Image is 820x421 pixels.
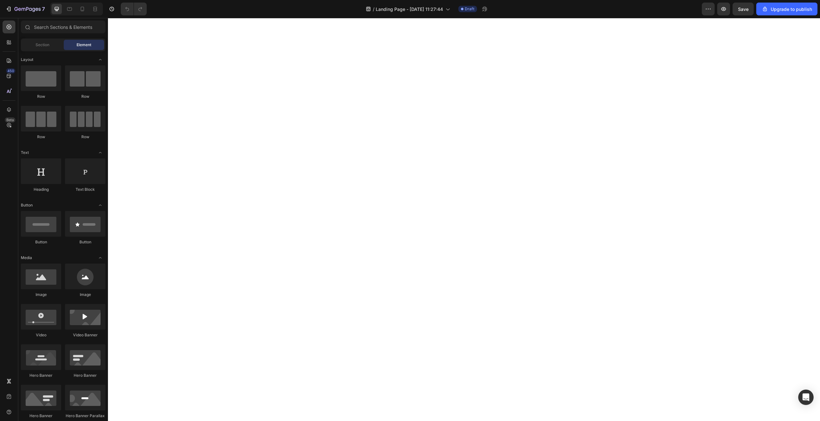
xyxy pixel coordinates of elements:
div: Heading [21,187,61,192]
span: Section [36,42,49,48]
div: Row [65,134,105,140]
span: Save [738,6,749,12]
span: Text [21,150,29,156]
iframe: Design area [108,18,820,421]
div: Upgrade to publish [762,6,812,13]
span: Landing Page - [DATE] 11:27:44 [376,6,443,13]
div: Row [21,134,61,140]
input: Search Sections & Elements [21,21,105,33]
button: 7 [3,3,48,15]
div: 450 [6,68,15,73]
div: Text Block [65,187,105,192]
div: Image [65,292,105,298]
span: Toggle open [95,147,105,158]
div: Beta [5,117,15,122]
button: Upgrade to publish [756,3,817,15]
div: Open Intercom Messenger [798,390,814,405]
div: Image [21,292,61,298]
p: 7 [42,5,45,13]
div: Hero Banner Parallax [65,413,105,419]
div: Button [65,239,105,245]
div: Undo/Redo [121,3,147,15]
button: Save [733,3,754,15]
span: Button [21,202,33,208]
span: Toggle open [95,55,105,65]
span: Toggle open [95,253,105,263]
span: Layout [21,57,33,63]
span: Media [21,255,32,261]
div: Row [65,94,105,99]
span: / [373,6,374,13]
span: Element [77,42,91,48]
div: Row [21,94,61,99]
div: Video Banner [65,332,105,338]
div: Video [21,332,61,338]
div: Hero Banner [21,413,61,419]
div: Hero Banner [21,373,61,378]
span: Toggle open [95,200,105,210]
span: Draft [465,6,474,12]
div: Hero Banner [65,373,105,378]
div: Button [21,239,61,245]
